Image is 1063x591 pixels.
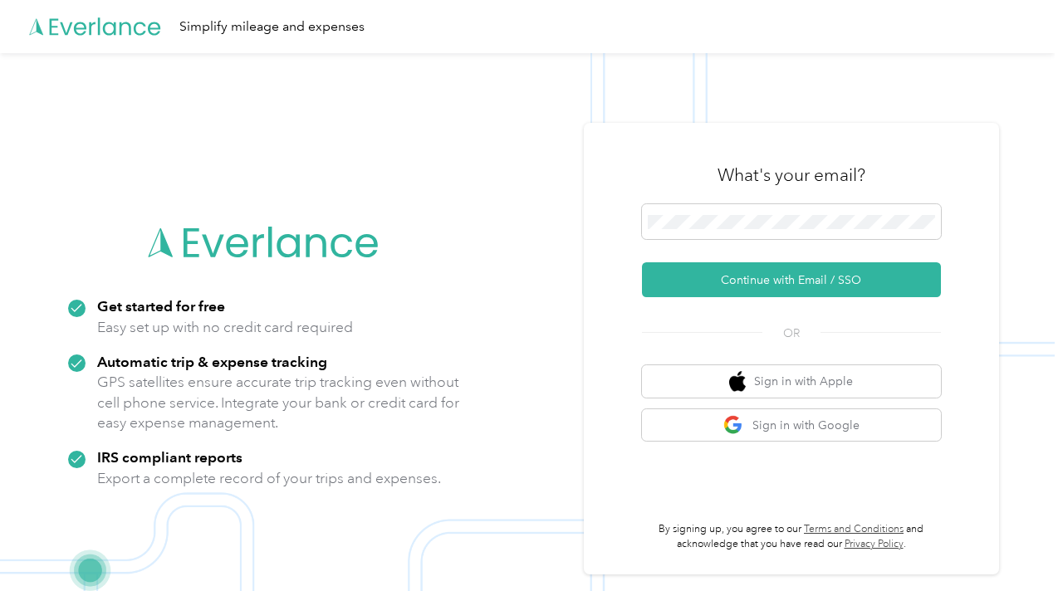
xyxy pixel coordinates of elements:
p: Export a complete record of your trips and expenses. [97,468,441,489]
span: OR [762,325,821,342]
p: GPS satellites ensure accurate trip tracking even without cell phone service. Integrate your bank... [97,372,460,433]
strong: IRS compliant reports [97,448,242,466]
p: By signing up, you agree to our and acknowledge that you have read our . [642,522,941,551]
div: Simplify mileage and expenses [179,17,365,37]
img: apple logo [729,371,746,392]
button: google logoSign in with Google [642,409,941,442]
button: apple logoSign in with Apple [642,365,941,398]
img: google logo [723,415,744,436]
p: Easy set up with no credit card required [97,317,353,338]
button: Continue with Email / SSO [642,262,941,297]
a: Terms and Conditions [804,523,904,535]
h3: What's your email? [718,164,865,187]
a: Privacy Policy [845,538,904,550]
strong: Get started for free [97,297,225,315]
strong: Automatic trip & expense tracking [97,353,327,370]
